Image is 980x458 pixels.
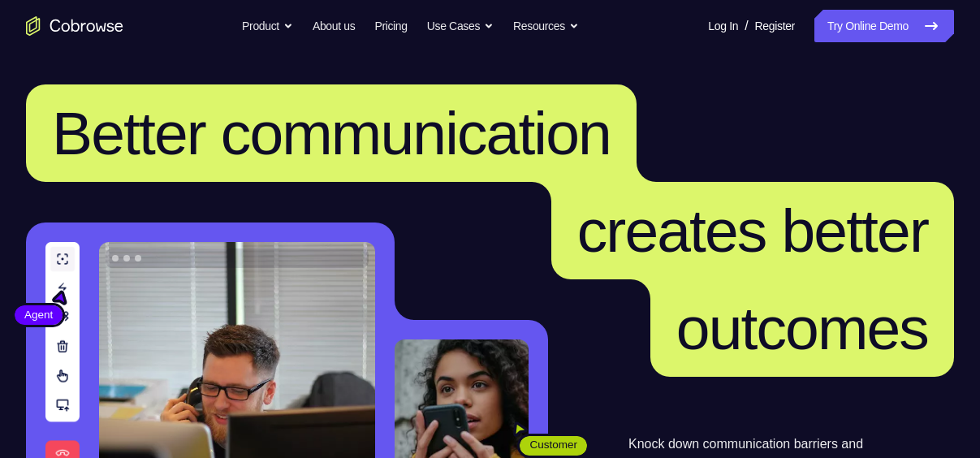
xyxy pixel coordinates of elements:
[374,10,407,42] a: Pricing
[242,10,293,42] button: Product
[513,10,579,42] button: Resources
[52,99,611,167] span: Better communication
[745,16,748,36] span: /
[676,294,928,362] span: outcomes
[814,10,954,42] a: Try Online Demo
[313,10,355,42] a: About us
[427,10,494,42] button: Use Cases
[26,16,123,36] a: Go to the home page
[577,197,928,265] span: creates better
[708,10,738,42] a: Log In
[755,10,795,42] a: Register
